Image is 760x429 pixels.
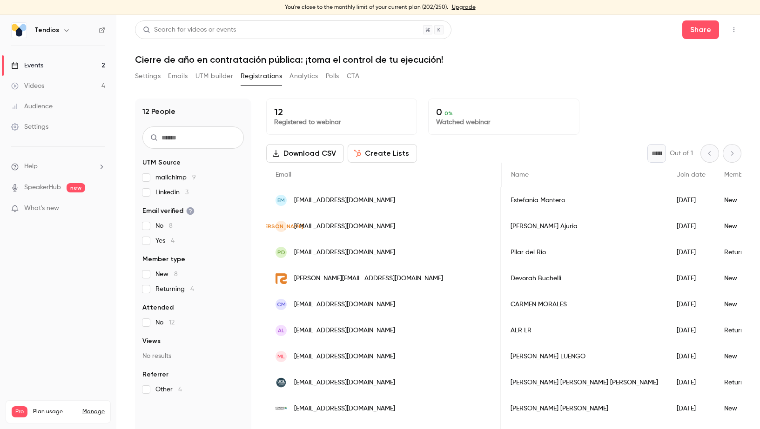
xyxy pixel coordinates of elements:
[11,81,44,91] div: Videos
[24,162,38,172] span: Help
[277,352,285,361] span: ML
[185,189,188,196] span: 3
[347,69,359,84] button: CTA
[11,61,43,70] div: Events
[142,206,195,216] span: Email verified
[436,118,571,127] p: Watched webinar
[667,370,715,396] div: [DATE]
[436,106,571,118] p: 0
[135,69,161,84] button: Settings
[34,26,59,35] h6: Tendios
[294,326,395,336] span: [EMAIL_ADDRESS][DOMAIN_NAME]
[178,386,182,393] span: 4
[276,377,287,388] img: uca.es
[142,370,168,379] span: Referrer
[501,187,667,213] div: Estefania Montero
[667,291,715,317] div: [DATE]
[171,238,175,244] span: 4
[511,172,529,178] span: Name
[277,196,285,205] span: EM
[155,173,196,182] span: mailchimp
[501,317,667,343] div: ALR LR
[192,174,196,181] span: 9
[278,326,284,335] span: AL
[142,303,174,312] span: Attended
[169,319,175,326] span: 12
[501,370,667,396] div: [PERSON_NAME] [PERSON_NAME] [PERSON_NAME]
[155,236,175,245] span: Yes
[155,284,194,294] span: Returning
[294,248,395,257] span: [EMAIL_ADDRESS][DOMAIN_NAME]
[501,396,667,422] div: [PERSON_NAME] [PERSON_NAME]
[142,106,175,117] h1: 12 People
[274,106,409,118] p: 12
[155,270,178,279] span: New
[677,172,706,178] span: Join date
[274,118,409,127] p: Registered to webinar
[294,300,395,310] span: [EMAIL_ADDRESS][DOMAIN_NAME]
[12,406,27,417] span: Pro
[501,213,667,239] div: [PERSON_NAME] Ajuria
[24,204,59,213] span: What's new
[195,69,233,84] button: UTM builder
[11,122,48,132] div: Settings
[667,317,715,343] div: [DATE]
[241,69,282,84] button: Registrations
[190,286,194,292] span: 4
[155,221,173,231] span: No
[501,239,667,265] div: Pilar del Rio
[667,343,715,370] div: [DATE]
[24,183,61,192] a: SpeakerHub
[501,265,667,291] div: Devorah Buchelli
[501,291,667,317] div: CARMEN MORALES
[276,172,291,178] span: Email
[326,69,339,84] button: Polls
[294,378,395,388] span: [EMAIL_ADDRESS][DOMAIN_NAME]
[266,144,344,163] button: Download CSV
[294,274,443,284] span: [PERSON_NAME][EMAIL_ADDRESS][DOMAIN_NAME]
[444,110,453,117] span: 0 %
[259,222,303,231] span: [PERSON_NAME]
[276,273,287,284] img: react.es
[348,144,417,163] button: Create Lists
[33,408,77,416] span: Plan usage
[277,300,286,309] span: CM
[12,23,27,38] img: Tendios
[501,343,667,370] div: [PERSON_NAME] LUENGO
[294,222,395,231] span: [EMAIL_ADDRESS][DOMAIN_NAME]
[135,54,741,65] h1: Cierre de año en contratación pública: ¡toma el control de tu ejecución!
[155,188,188,197] span: Linkedin
[667,187,715,213] div: [DATE]
[277,248,285,257] span: Pd
[667,396,715,422] div: [DATE]
[143,25,236,35] div: Search for videos or events
[276,403,287,414] img: sodeco.es
[142,255,185,264] span: Member type
[168,69,188,84] button: Emails
[11,162,105,172] li: help-dropdown-opener
[155,385,182,394] span: Other
[82,408,105,416] a: Manage
[294,352,395,362] span: [EMAIL_ADDRESS][DOMAIN_NAME]
[11,102,53,111] div: Audience
[667,213,715,239] div: [DATE]
[289,69,318,84] button: Analytics
[169,223,173,229] span: 8
[682,20,719,39] button: Share
[294,196,395,205] span: [EMAIL_ADDRESS][DOMAIN_NAME]
[452,4,476,11] a: Upgrade
[670,149,693,158] p: Out of 1
[174,271,178,277] span: 8
[142,158,181,167] span: UTM Source
[142,158,244,394] section: facet-groups
[294,404,395,414] span: [EMAIL_ADDRESS][DOMAIN_NAME]
[667,239,715,265] div: [DATE]
[667,265,715,291] div: [DATE]
[142,337,161,346] span: Views
[155,318,175,327] span: No
[142,351,244,361] p: No results
[67,183,85,192] span: new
